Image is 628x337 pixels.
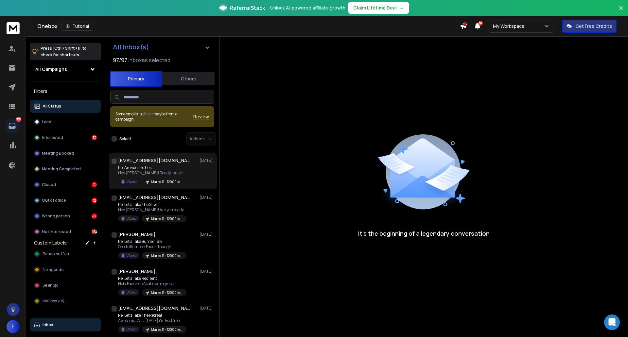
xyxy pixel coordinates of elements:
p: Meeting Booked [42,151,74,156]
h1: All Inbox(s) [113,44,149,50]
p: Closed [127,327,137,332]
h1: [EMAIL_ADDRESS][DOMAIN_NAME] [118,305,190,312]
p: Interested [42,135,63,140]
div: Open Intercom Messenger [604,314,620,330]
button: Wrong person43 [30,210,101,223]
button: F [7,320,20,333]
p: Meeting Completed [42,166,81,172]
button: All Campaigns [30,63,101,76]
p: 365 [16,117,21,122]
button: Interested52 [30,131,101,144]
span: Se enojo [43,283,58,288]
a: 365 [6,119,19,132]
div: 12 [92,198,97,203]
p: [DATE] [200,306,214,311]
p: Closed [127,253,137,258]
p: Re: Let’s Take The Silver [118,202,186,207]
p: Awesome, Zac! [DATE] i'm Feel free [118,318,186,323]
div: 254 [92,229,97,234]
p: It’s the beginning of a legendary conversation [358,229,490,238]
div: 2 [92,182,97,187]
p: [DATE] [200,195,214,200]
button: All Status [30,100,101,113]
p: Closed [127,290,137,295]
p: [DATE] [200,269,214,274]
p: Lead [42,119,51,125]
h3: Custom Labels [34,240,67,246]
button: Tutorial [61,22,93,31]
div: Some emails in maybe from a campaign [115,111,193,122]
button: Lead [30,115,101,128]
p: Marzo 11 - 12000 leads G Personal [151,290,183,295]
div: 43 [92,213,97,219]
div: 52 [92,135,97,140]
h1: All Campaigns [35,66,67,73]
label: Select [119,136,131,142]
p: Press to check for shortcuts. [41,45,87,58]
button: Others [162,72,215,86]
span: Mailbox viejos [43,298,68,304]
button: Reach outfuture [30,247,101,261]
p: Unlock AI-powered affiliate growth [270,5,345,11]
div: Onebox [37,22,460,31]
h1: [EMAIL_ADDRESS][DOMAIN_NAME] [118,157,190,164]
p: Marzo 11 - 12000 leads G Personal [151,216,183,221]
p: Hey [PERSON_NAME]! Ready to give [118,170,186,176]
p: Re: Let’s Take Red Tent [118,276,186,281]
p: Closed [127,216,137,221]
button: Inbox [30,318,101,331]
button: Review [193,113,209,120]
button: Closed2 [30,178,101,191]
button: Out of office12 [30,194,101,207]
p: Re: Let’s Take The Retreat [118,313,186,318]
button: Claim Lifetime Deal→ [348,2,409,14]
p: [DATE] [200,158,214,163]
p: Marzo 11 - 12000 leads G Personal [151,253,183,258]
p: Closed [127,179,137,184]
span: ReferralStack [230,4,265,12]
span: 50 [478,21,483,25]
span: others [142,111,153,117]
span: → [399,5,404,11]
p: Get Free Credits [576,23,612,29]
p: Marzo 11 - 12000 leads G Personal [151,327,183,332]
p: All Status [43,104,61,109]
button: Primary [110,71,162,87]
p: Marzo 11 - 12000 leads G Personal [151,179,183,184]
p: Good afternoon Facu! I thought [118,244,186,249]
span: No agendo [43,267,63,272]
button: Se enojo [30,279,101,292]
h1: [PERSON_NAME] [118,268,155,275]
h1: [PERSON_NAME] [118,231,155,238]
p: Wrong person [42,213,70,219]
button: Meeting Booked [30,147,101,160]
p: Hola Facundo Acabo de regresar [118,281,186,286]
p: Closed [42,182,56,187]
p: My Workspace [493,23,527,29]
button: All Inbox(s) [108,41,216,54]
button: Mailbox viejos [30,295,101,308]
h1: [EMAIL_ADDRESS][DOMAIN_NAME] [118,194,190,201]
p: [DATE] [200,232,214,237]
p: Inbox [43,322,53,328]
button: No agendo [30,263,101,276]
p: Re: Let’s Take Burner Talk [118,239,186,244]
h3: Inboxes selected [129,56,170,64]
button: Close banner [617,4,625,20]
p: Out of office [42,198,66,203]
p: Not Interested [42,229,71,234]
button: Not Interested254 [30,225,101,238]
button: Meeting Completed [30,162,101,176]
h3: Filters [30,87,101,96]
span: 97 / 97 [113,56,127,64]
p: Hey [PERSON_NAME]! Are you ready [118,207,186,212]
span: Ctrl + Shift + k [53,44,81,52]
p: Re: Are you the host [118,165,186,170]
button: Get Free Credits [562,20,617,33]
span: Reach outfuture [43,251,74,257]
